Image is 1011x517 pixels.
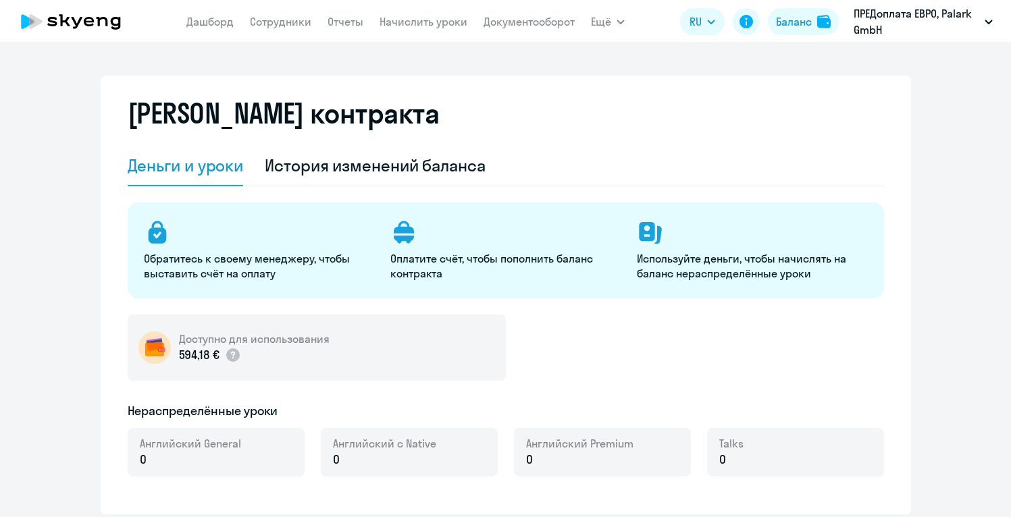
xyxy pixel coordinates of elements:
[847,5,1000,38] button: ПРЕДоплата ЕВРО, Palark GmbH
[179,346,242,364] p: 594,18 €
[333,451,340,468] span: 0
[138,331,171,364] img: wallet-circle.png
[128,402,278,420] h5: Нераспределённые уроки
[680,8,725,35] button: RU
[144,251,374,281] p: Обратитесь к своему менеджеру, чтобы выставить счёт на оплату
[768,8,839,35] button: Балансbalance
[380,15,467,28] a: Начислить уроки
[390,251,621,281] p: Оплатите счёт, чтобы пополнить баланс контракта
[776,13,812,30] div: Баланс
[526,436,633,451] span: Английский Premium
[591,13,611,30] span: Ещё
[265,155,486,176] div: История изменений баланса
[591,8,625,35] button: Ещё
[719,436,744,451] span: Talks
[854,5,979,38] p: ПРЕДоплата ЕВРО, Palark GmbH
[140,451,147,468] span: 0
[333,436,436,451] span: Английский с Native
[186,15,234,28] a: Дашборд
[179,331,330,346] h5: Доступно для использования
[128,155,244,176] div: Деньги и уроки
[637,251,867,281] p: Используйте деньги, чтобы начислять на баланс нераспределённые уроки
[526,451,533,468] span: 0
[817,15,831,28] img: balance
[250,15,311,28] a: Сотрудники
[128,97,440,130] h2: [PERSON_NAME] контракта
[484,15,575,28] a: Документооборот
[719,451,726,468] span: 0
[690,13,702,30] span: RU
[328,15,363,28] a: Отчеты
[140,436,241,451] span: Английский General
